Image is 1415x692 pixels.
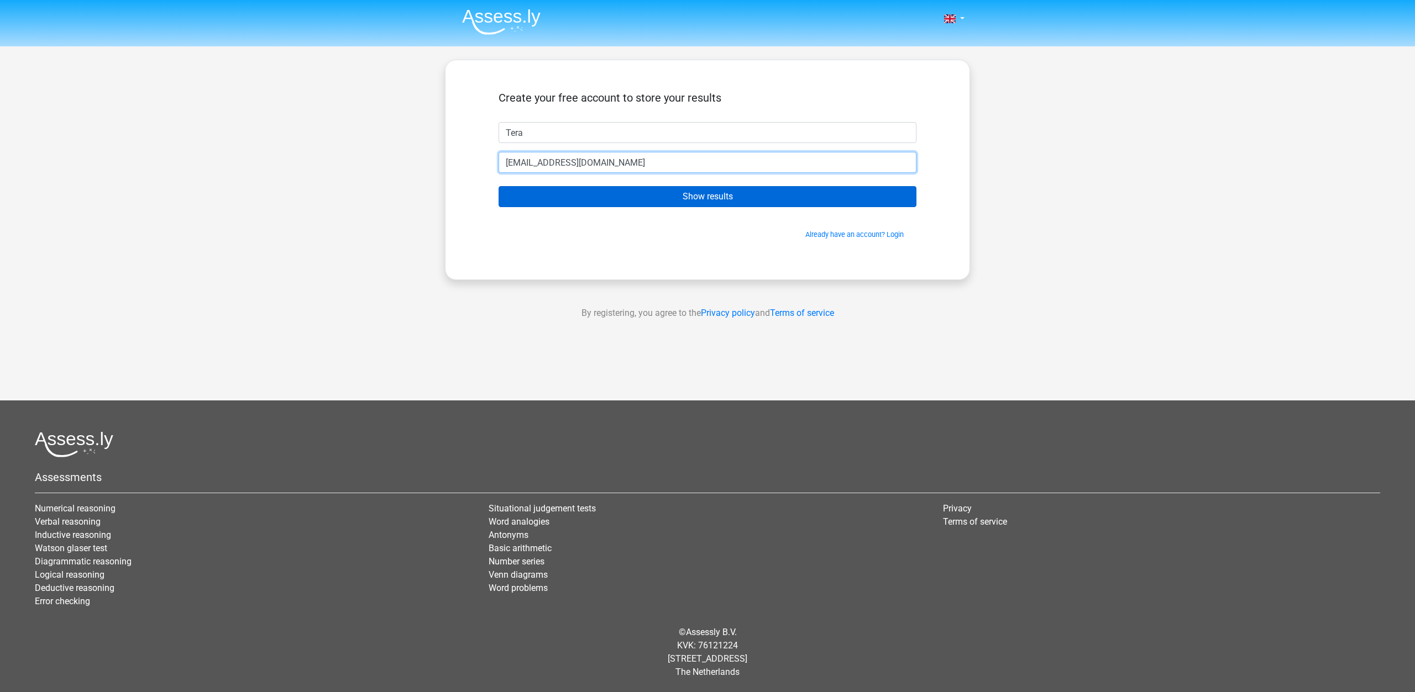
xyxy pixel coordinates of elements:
[462,9,541,35] img: Assessly
[489,569,548,580] a: Venn diagrams
[489,583,548,593] a: Word problems
[489,556,544,567] a: Number series
[805,230,904,239] a: Already have an account? Login
[499,186,916,207] input: Show results
[489,503,596,514] a: Situational judgement tests
[943,503,972,514] a: Privacy
[35,530,111,540] a: Inductive reasoning
[489,530,528,540] a: Antonyms
[499,152,916,173] input: Email
[35,569,104,580] a: Logical reasoning
[35,543,107,553] a: Watson glaser test
[35,471,1380,484] h5: Assessments
[499,122,916,143] input: First name
[701,308,755,318] a: Privacy policy
[35,431,113,457] img: Assessly logo
[35,556,132,567] a: Diagrammatic reasoning
[686,627,737,637] a: Assessly B.V.
[499,91,916,104] h5: Create your free account to store your results
[35,583,114,593] a: Deductive reasoning
[770,308,834,318] a: Terms of service
[489,516,549,527] a: Word analogies
[35,503,116,514] a: Numerical reasoning
[27,617,1388,688] div: © KVK: 76121224 [STREET_ADDRESS] The Netherlands
[35,596,90,606] a: Error checking
[943,516,1007,527] a: Terms of service
[489,543,552,553] a: Basic arithmetic
[35,516,101,527] a: Verbal reasoning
